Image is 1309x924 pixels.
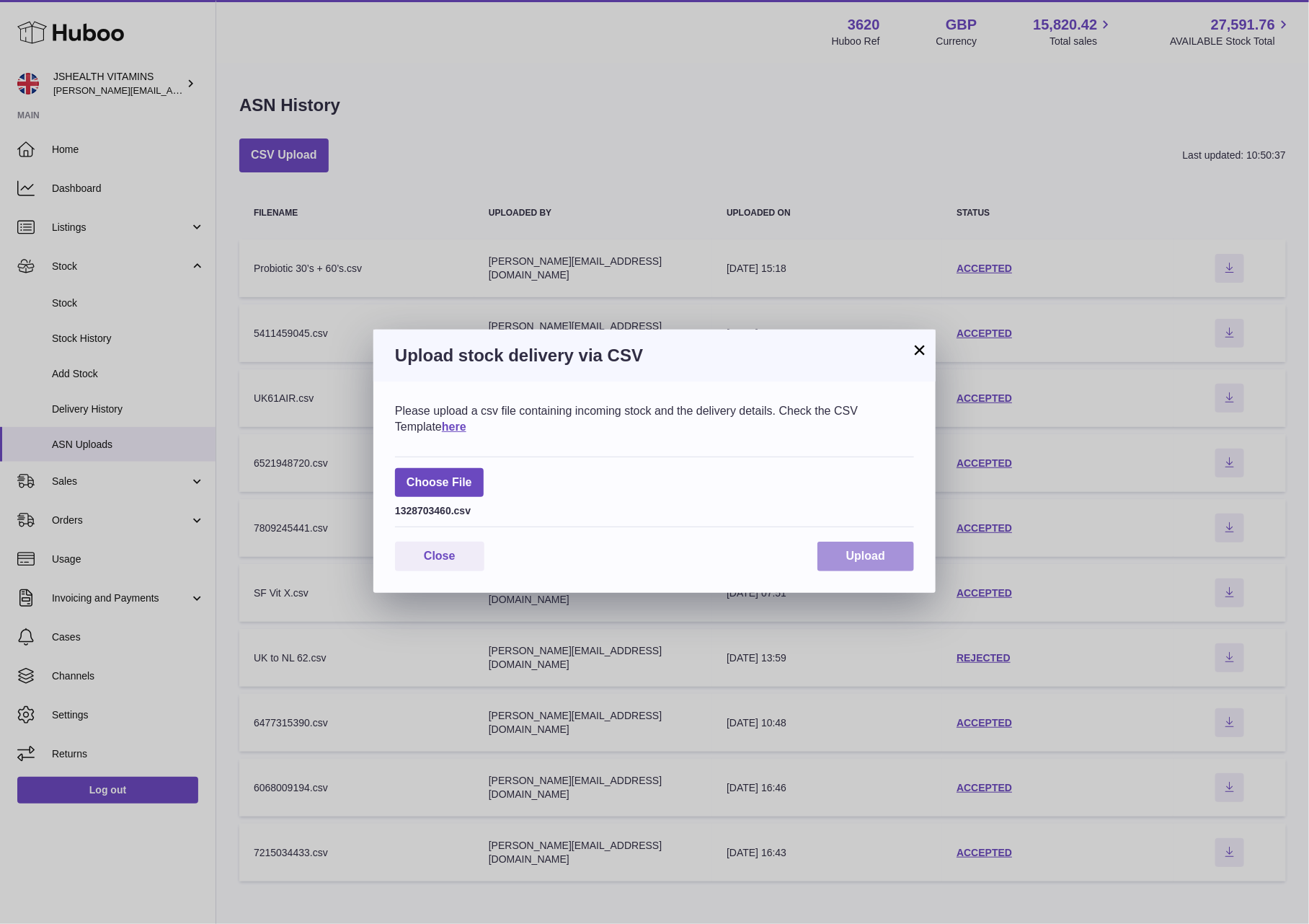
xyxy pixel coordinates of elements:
[424,550,456,562] span: Close
[395,344,914,367] h3: Upload stock delivery via CSV
[395,542,484,571] button: Close
[846,550,885,562] span: Upload
[395,468,484,498] span: Choose File
[442,421,466,433] a: here
[911,341,928,358] button: ×
[395,403,914,434] div: Please upload a csv file containing incoming stock and the delivery details. Check the CSV Template
[817,542,914,571] button: Upload
[395,501,914,518] div: 1328703460.csv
